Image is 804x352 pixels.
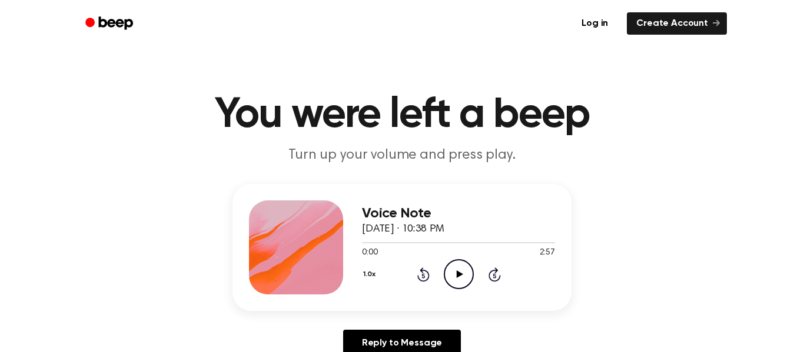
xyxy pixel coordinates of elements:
span: 2:57 [540,247,555,259]
button: 1.0x [362,264,380,284]
span: 0:00 [362,247,377,259]
a: Create Account [627,12,727,35]
h1: You were left a beep [101,94,703,136]
p: Turn up your volume and press play. [176,146,628,165]
a: Log in [570,10,620,37]
span: [DATE] · 10:38 PM [362,224,444,234]
h3: Voice Note [362,206,555,222]
a: Beep [77,12,144,35]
